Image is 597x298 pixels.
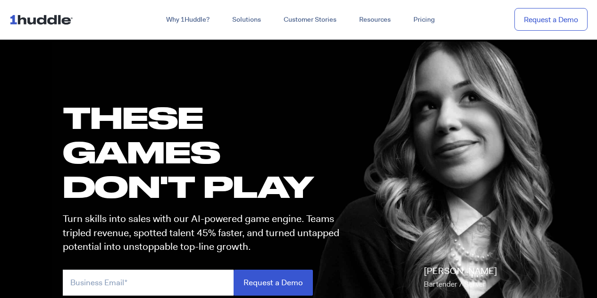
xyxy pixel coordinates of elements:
[402,11,446,28] a: Pricing
[348,11,402,28] a: Resources
[63,270,234,296] input: Business Email*
[9,10,77,28] img: ...
[221,11,272,28] a: Solutions
[155,11,221,28] a: Why 1Huddle?
[514,8,588,31] a: Request a Demo
[63,212,348,254] p: Turn skills into sales with our AI-powered game engine. Teams tripled revenue, spotted talent 45%...
[234,270,313,296] input: Request a Demo
[424,264,497,291] p: [PERSON_NAME]
[424,279,486,289] span: Bartender / Server
[272,11,348,28] a: Customer Stories
[63,100,348,204] h1: these GAMES DON'T PLAY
